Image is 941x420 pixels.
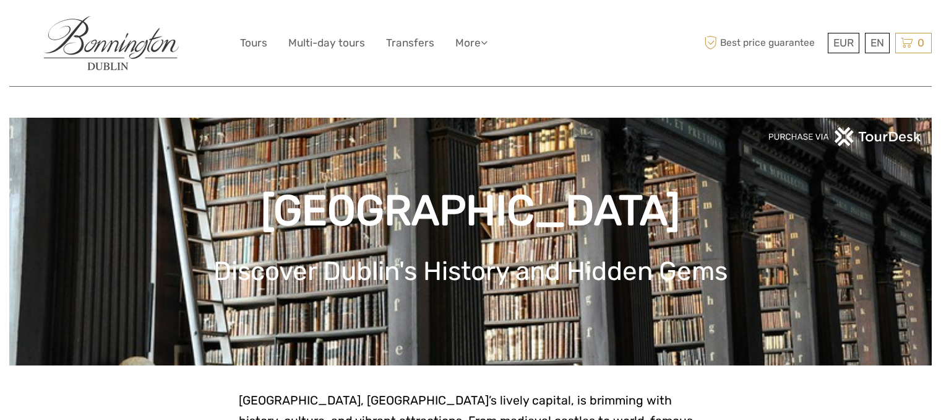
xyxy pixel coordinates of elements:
span: 0 [916,37,926,49]
a: More [455,34,488,52]
a: Multi-day tours [288,34,365,52]
img: 439-42a79114-08bc-4970-8697-1c618ccb49f6_logo_big.jpg [43,16,179,71]
img: PurchaseViaTourDeskwhite.png [768,127,922,146]
a: Tours [240,34,267,52]
span: Best price guarantee [701,33,825,53]
div: EN [865,33,890,53]
h1: [GEOGRAPHIC_DATA] [28,186,913,236]
span: EUR [833,37,854,49]
h1: Discover Dublin's History and Hidden Gems [28,256,913,287]
a: Transfers [386,34,434,52]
